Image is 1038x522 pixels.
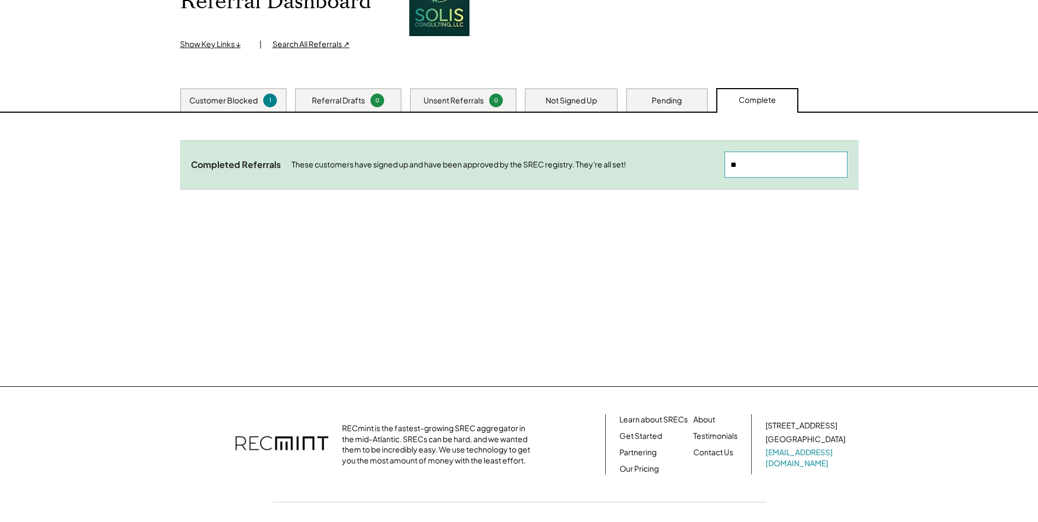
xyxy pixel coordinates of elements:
div: Customer Blocked [189,95,258,106]
a: Contact Us [693,447,733,458]
a: Testimonials [693,431,738,442]
div: 0 [372,96,382,105]
div: 0 [491,96,501,105]
div: [GEOGRAPHIC_DATA] [766,434,845,445]
div: Pending [652,95,682,106]
div: Completed Referrals [191,159,281,171]
img: recmint-logotype%403x.png [235,425,328,463]
div: These customers have signed up and have been approved by the SREC registry. They're all set! [292,159,714,170]
a: Our Pricing [619,463,659,474]
a: Learn about SRECs [619,414,688,425]
a: Get Started [619,431,662,442]
div: | [259,39,262,50]
div: Search All Referrals ↗ [272,39,350,50]
a: About [693,414,715,425]
a: Partnering [619,447,657,458]
div: RECmint is the fastest-growing SREC aggregator in the mid-Atlantic. SRECs can be hard, and we wan... [342,423,536,466]
div: Complete [739,95,776,106]
div: 1 [265,96,275,105]
div: Not Signed Up [546,95,597,106]
div: Referral Drafts [312,95,365,106]
a: [EMAIL_ADDRESS][DOMAIN_NAME] [766,447,848,468]
div: Unsent Referrals [424,95,484,106]
div: [STREET_ADDRESS] [766,420,837,431]
div: Show Key Links ↓ [180,39,248,50]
